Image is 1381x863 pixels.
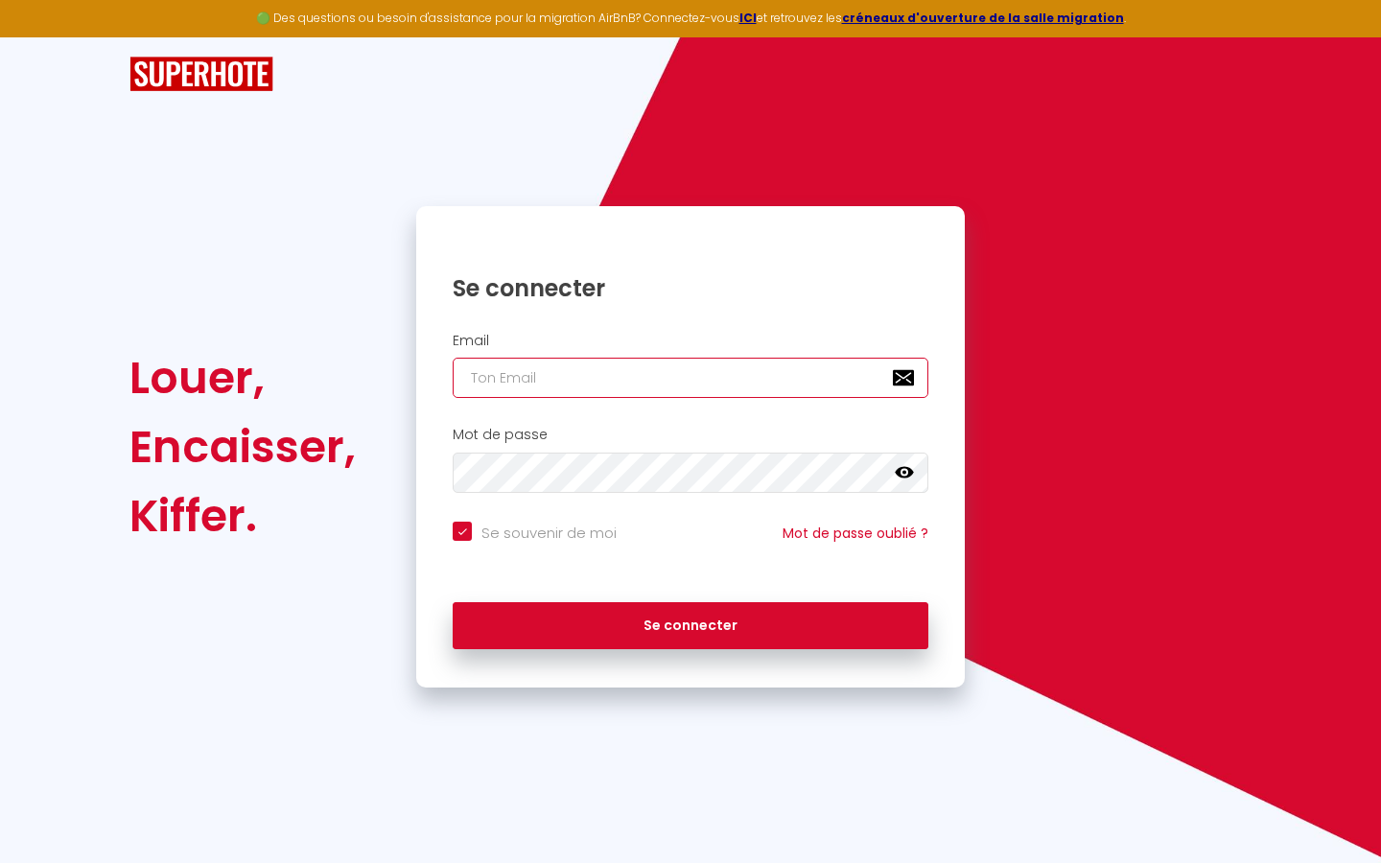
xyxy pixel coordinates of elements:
[783,524,928,543] a: Mot de passe oublié ?
[129,343,356,412] div: Louer,
[129,57,273,92] img: SuperHote logo
[453,427,928,443] h2: Mot de passe
[453,333,928,349] h2: Email
[129,412,356,481] div: Encaisser,
[453,273,928,303] h1: Se connecter
[453,358,928,398] input: Ton Email
[129,481,356,550] div: Kiffer.
[453,602,928,650] button: Se connecter
[842,10,1124,26] a: créneaux d'ouverture de la salle migration
[739,10,757,26] a: ICI
[15,8,73,65] button: Ouvrir le widget de chat LiveChat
